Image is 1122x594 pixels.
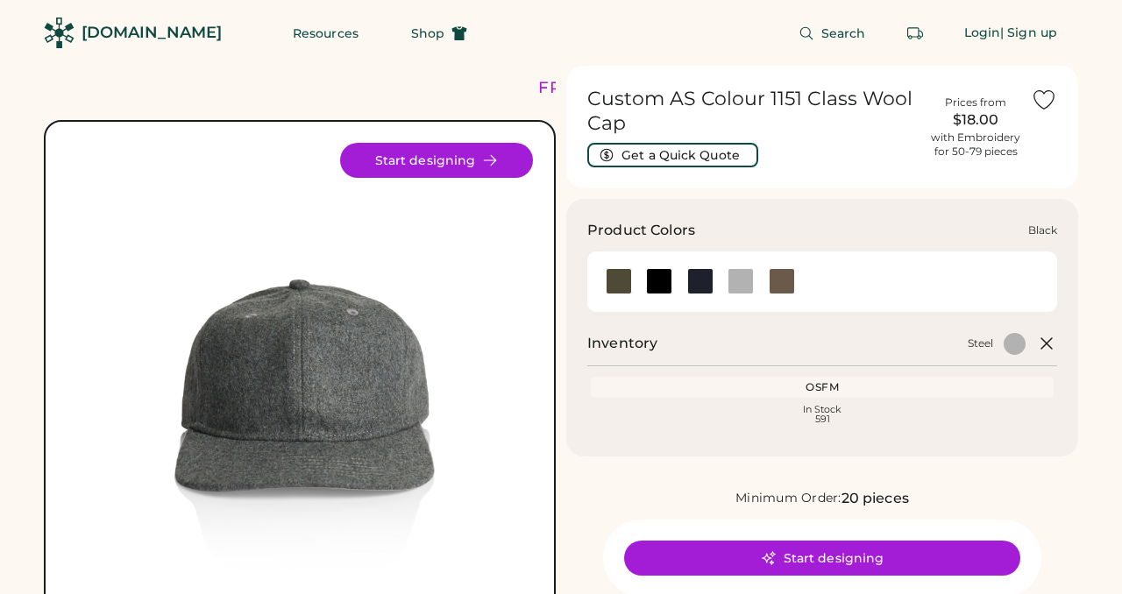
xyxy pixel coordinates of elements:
h3: Product Colors [587,220,695,241]
button: Retrieve an order [898,16,933,51]
div: Minimum Order: [735,490,841,507]
span: Search [821,27,866,39]
div: FREE SHIPPING [538,76,689,100]
button: Resources [272,16,380,51]
div: Steel [968,336,993,350]
div: [DOMAIN_NAME] [82,22,222,44]
div: Black [1028,223,1057,237]
img: Rendered Logo - Screens [44,18,75,48]
div: 20 pieces [841,488,909,509]
span: Shop [411,27,444,39]
button: Start designing [624,541,1020,576]
h1: Custom AS Colour 1151 Class Wool Cap [587,87,920,136]
button: Start designing [340,143,533,178]
div: with Embroidery for 50-79 pieces [931,131,1020,159]
button: Get a Quick Quote [587,143,758,167]
h2: Inventory [587,333,657,354]
div: Prices from [945,95,1006,110]
button: Shop [390,16,488,51]
div: $18.00 [931,110,1020,131]
div: In Stock 591 [594,405,1050,424]
div: OSFM [594,380,1050,394]
button: Search [778,16,887,51]
div: Login [964,25,1001,42]
div: | Sign up [1000,25,1057,42]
